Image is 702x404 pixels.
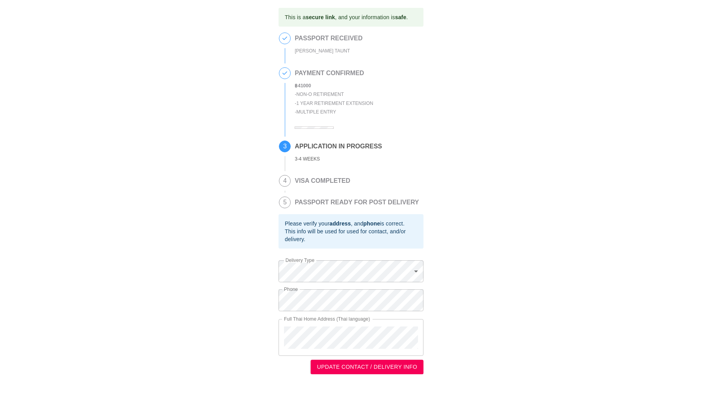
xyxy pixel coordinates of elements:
div: - 1 Year Retirement Extension [295,99,373,108]
span: 1 [279,33,290,44]
span: 2 [279,68,290,79]
span: 4 [279,175,290,186]
div: Please verify your , and is correct. [285,220,417,227]
div: This info will be used for used for contact, and/or delivery. [285,227,417,243]
b: ฿ 41000 [295,83,311,88]
button: UPDATE CONTACT / DELIVERY INFO [311,360,423,374]
b: phone [364,220,380,227]
div: 3-4 WEEKS [295,155,382,164]
b: secure link [306,14,335,20]
div: [PERSON_NAME] TAUNT [295,47,362,56]
div: This is a , and your information is . [285,10,408,24]
span: UPDATE CONTACT / DELIVERY INFO [317,362,417,372]
h2: PASSPORT READY FOR POST DELIVERY [295,199,419,206]
h2: VISA COMPLETED [295,177,350,184]
span: 5 [279,197,290,208]
b: address [329,220,351,227]
div: - Multiple entry [295,108,373,117]
h2: PAYMENT CONFIRMED [295,70,373,77]
b: safe [395,14,406,20]
h2: APPLICATION IN PROGRESS [295,143,382,150]
h2: PASSPORT RECEIVED [295,35,362,42]
div: - NON-O Retirement [295,90,373,99]
span: 3 [279,141,290,152]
